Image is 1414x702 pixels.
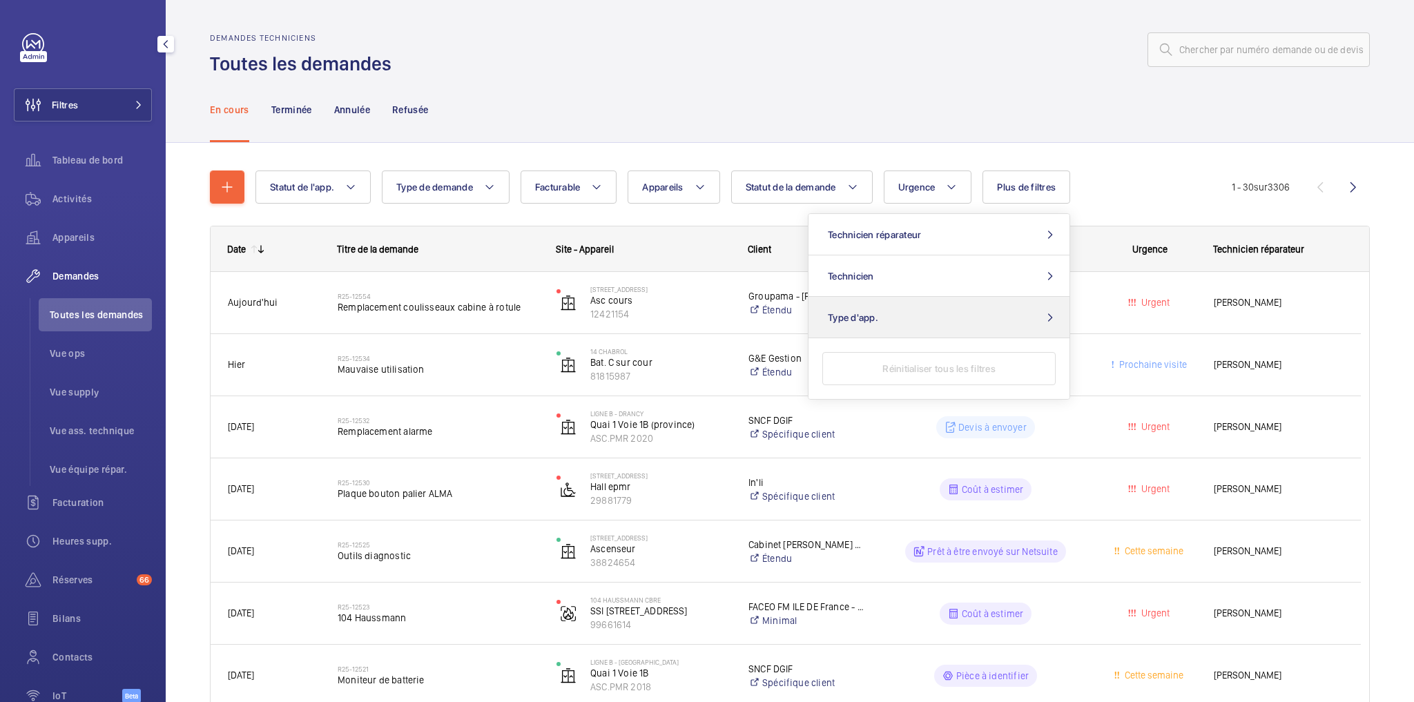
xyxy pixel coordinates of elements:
[50,385,152,399] span: Vue supply
[746,182,836,193] span: Statut de la demande
[748,413,867,427] p: SNCF DGIF
[338,665,539,673] h2: R25-12521
[52,534,152,548] span: Heures supp.
[1132,244,1168,255] span: Urgence
[628,170,719,204] button: Appareils
[982,170,1070,204] button: Plus de filtres
[52,231,152,244] span: Appareils
[590,618,730,632] p: 99661614
[590,347,730,355] p: 14 Chabrol
[50,462,152,476] span: Vue équipe répar.
[808,214,1069,255] button: Technicien réparateur
[748,365,867,379] a: Étendu
[1214,481,1344,497] span: [PERSON_NAME]
[748,303,867,317] a: Étendu
[228,297,278,308] span: Aujourd'hui
[590,293,730,307] p: Asc cours
[337,244,418,255] span: Titre de la demande
[560,357,577,373] img: elevator.svg
[828,312,878,323] span: Type d'app.
[927,545,1058,558] p: Prêt à être envoyé sur Netsuite
[590,418,730,431] p: Quai 1 Voie 1B (province)
[590,666,730,680] p: Quai 1 Voie 1B
[1214,543,1344,559] span: [PERSON_NAME]
[228,421,254,432] span: [DATE]
[1213,244,1304,255] span: Technicien réparateur
[1214,357,1344,373] span: [PERSON_NAME]
[338,549,539,563] span: Outils diagnostic
[255,170,371,204] button: Statut de l'app.
[52,98,78,112] span: Filtres
[338,478,539,487] h2: R25-12530
[748,538,867,552] p: Cabinet [PERSON_NAME] & Associés - [PERSON_NAME]
[1214,605,1344,621] span: [PERSON_NAME]
[50,308,152,322] span: Toutes les demandes
[590,355,730,369] p: Bat. C sur cour
[962,607,1024,621] p: Coût à estimer
[560,543,577,560] img: elevator.svg
[590,409,730,418] p: LIGNE B - DRANCY
[338,416,539,425] h2: R25-12532
[52,573,131,587] span: Réserves
[1254,182,1268,193] span: sur
[210,103,249,117] p: En cours
[228,359,245,370] span: Hier
[590,471,730,480] p: [STREET_ADDRESS]
[590,534,730,542] p: [STREET_ADDRESS]
[338,292,539,300] h2: R25-12554
[884,170,972,204] button: Urgence
[748,600,867,614] p: FACEO FM ILE DE France - Vinci Facilities SIP
[14,88,152,121] button: Filtres
[748,662,867,676] p: SNCF DGIF
[52,192,152,206] span: Activités
[560,419,577,436] img: elevator.svg
[590,369,730,383] p: 81815987
[338,362,539,376] span: Mauvaise utilisation
[392,103,428,117] p: Refusée
[748,351,867,365] p: G&E Gestion
[590,604,730,618] p: SSI [STREET_ADDRESS]
[590,480,730,494] p: Hall epmr
[590,658,730,666] p: LIGNE B - [GEOGRAPHIC_DATA]
[590,556,730,569] p: 38824654
[748,476,867,489] p: In'li
[1116,359,1187,370] span: Prochaine visite
[642,182,683,193] span: Appareils
[560,481,577,498] img: platform_lift.svg
[1147,32,1370,67] input: Chercher par numéro demande ou de devis
[52,650,152,664] span: Contacts
[1214,295,1344,311] span: [PERSON_NAME]
[590,285,730,293] p: [STREET_ADDRESS]
[382,170,510,204] button: Type de demande
[956,669,1029,683] p: Pièce à identifier
[731,170,873,204] button: Statut de la demande
[997,182,1056,193] span: Plus de filtres
[1139,297,1170,308] span: Urgent
[137,574,152,585] span: 66
[962,482,1024,496] p: Coût à estimer
[210,33,400,43] h2: Demandes techniciens
[1122,670,1183,681] span: Cette semaine
[808,255,1069,297] button: Technicien
[590,542,730,556] p: Ascenseur
[748,614,867,627] a: Minimal
[535,182,581,193] span: Facturable
[828,229,921,240] span: Technicien réparateur
[898,182,936,193] span: Urgence
[52,153,152,167] span: Tableau de bord
[828,271,874,282] span: Technicien
[748,676,867,690] a: Spécifique client
[748,489,867,503] a: Spécifique client
[822,352,1056,385] button: Réinitialiser tous les filtres
[270,182,334,193] span: Statut de l'app.
[334,103,370,117] p: Annulée
[590,596,730,604] p: 104 Haussmann CBRE
[1232,182,1290,192] span: 1 - 30 3306
[560,295,577,311] img: elevator.svg
[228,670,254,681] span: [DATE]
[1214,419,1344,435] span: [PERSON_NAME]
[1122,545,1183,556] span: Cette semaine
[210,51,400,77] h1: Toutes les demandes
[271,103,312,117] p: Terminée
[338,673,539,687] span: Moniteur de batterie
